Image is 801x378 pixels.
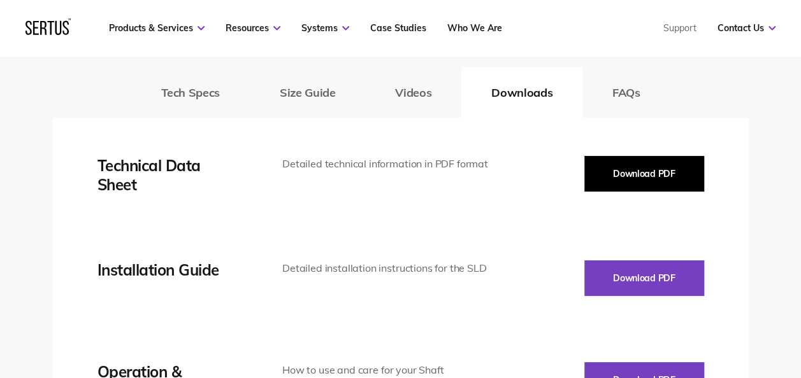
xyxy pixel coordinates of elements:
button: Videos [365,67,461,118]
iframe: Chat Widget [572,230,801,378]
button: Download PDF [584,156,704,192]
a: Case Studies [370,22,426,34]
button: Tech Specs [131,67,250,118]
button: FAQs [582,67,670,118]
a: Resources [226,22,280,34]
div: Technical Data Sheet [97,156,244,194]
div: Detailed technical information in PDF format [282,156,493,172]
div: Installation Guide [97,260,244,279]
div: Detailed installation instructions for the SLD [282,260,493,277]
a: Contact Us [718,22,776,34]
a: Products & Services [109,22,205,34]
a: Support [663,22,696,34]
a: Systems [301,22,349,34]
button: Size Guide [250,67,365,118]
a: Who We Are [447,22,502,34]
